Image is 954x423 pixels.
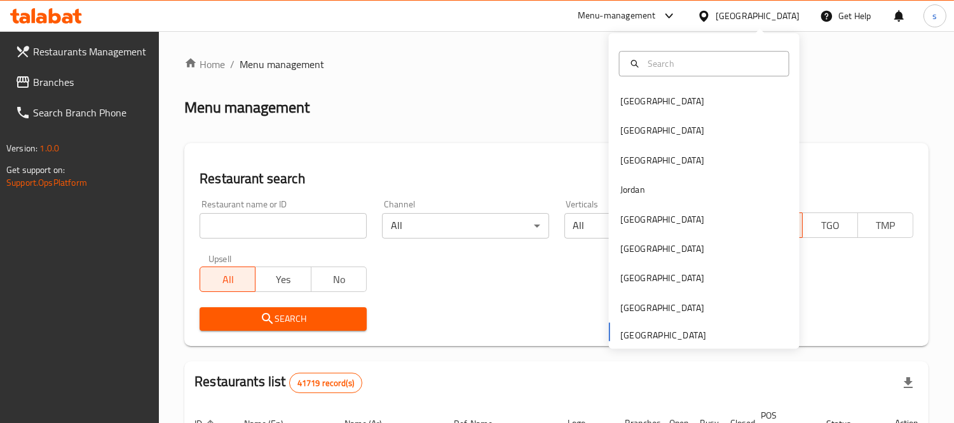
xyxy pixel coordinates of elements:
[620,183,645,197] div: Jordan
[200,169,913,188] h2: Restaurant search
[311,267,367,292] button: No
[578,8,656,24] div: Menu-management
[6,140,37,156] span: Version:
[643,57,781,71] input: Search
[6,174,87,191] a: Support.OpsPlatform
[205,270,250,289] span: All
[5,97,160,128] a: Search Branch Phone
[289,373,362,393] div: Total records count
[620,301,704,315] div: [GEOGRAPHIC_DATA]
[184,57,225,72] a: Home
[317,270,362,289] span: No
[230,57,235,72] li: /
[184,57,929,72] nav: breadcrumb
[5,36,160,67] a: Restaurants Management
[33,105,149,120] span: Search Branch Phone
[382,213,549,239] div: All
[184,97,310,118] h2: Menu management
[932,9,937,23] span: s
[208,254,232,263] label: Upsell
[200,213,367,239] input: Search for restaurant name or ID..
[194,372,362,393] h2: Restaurants list
[33,74,149,90] span: Branches
[620,124,704,138] div: [GEOGRAPHIC_DATA]
[620,272,704,286] div: [GEOGRAPHIC_DATA]
[200,307,367,331] button: Search
[210,311,357,327] span: Search
[200,267,256,292] button: All
[863,216,908,235] span: TMP
[33,44,149,59] span: Restaurants Management
[857,212,913,238] button: TMP
[5,67,160,97] a: Branches
[620,212,704,226] div: [GEOGRAPHIC_DATA]
[893,368,923,398] div: Export file
[802,212,858,238] button: TGO
[240,57,324,72] span: Menu management
[39,140,59,156] span: 1.0.0
[716,9,800,23] div: [GEOGRAPHIC_DATA]
[808,216,853,235] span: TGO
[261,270,306,289] span: Yes
[6,162,65,178] span: Get support on:
[290,377,362,389] span: 41719 record(s)
[620,153,704,167] div: [GEOGRAPHIC_DATA]
[620,94,704,108] div: [GEOGRAPHIC_DATA]
[255,267,311,292] button: Yes
[564,213,732,239] div: All
[620,242,704,256] div: [GEOGRAPHIC_DATA]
